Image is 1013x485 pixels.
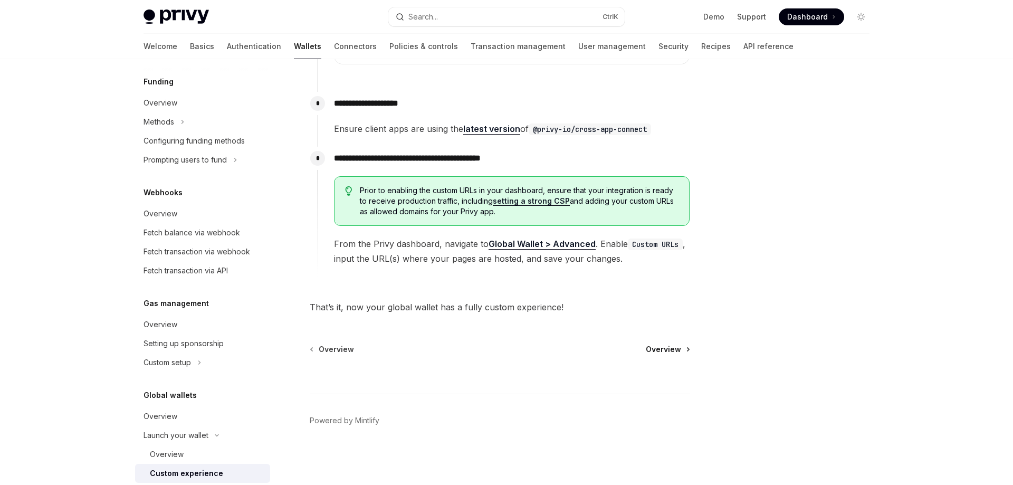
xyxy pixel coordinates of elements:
span: That’s it, now your global wallet has a fully custom experience! [310,300,690,315]
div: Search... [408,11,438,23]
div: Custom experience [150,467,223,480]
a: Support [737,12,766,22]
span: From the Privy dashboard, navigate to . Enable , input the URL(s) where your pages are hosted, an... [334,236,690,266]
a: Transaction management [471,34,566,59]
div: Fetch transaction via API [144,264,228,277]
h5: Global wallets [144,389,197,402]
a: Overview [135,445,270,464]
button: Toggle Custom setup section [135,353,270,372]
a: Overview [135,93,270,112]
a: Fetch balance via webhook [135,223,270,242]
div: Overview [144,410,177,423]
h5: Funding [144,75,174,88]
a: Overview [646,344,689,355]
code: Custom URLs [628,239,683,250]
div: Fetch transaction via webhook [144,245,250,258]
a: Setting up sponsorship [135,334,270,353]
div: Overview [144,318,177,331]
span: Prior to enabling the custom URLs in your dashboard, ensure that your integration is ready to rec... [360,185,679,217]
a: Dashboard [779,8,844,25]
a: setting a strong CSP [493,196,570,206]
span: Dashboard [787,12,828,22]
a: Configuring funding methods [135,131,270,150]
a: Fetch transaction via API [135,261,270,280]
div: Launch your wallet [144,429,208,442]
button: Open search [388,7,625,26]
a: Custom experience [135,464,270,483]
div: Custom setup [144,356,191,369]
div: Fetch balance via webhook [144,226,240,239]
h5: Gas management [144,297,209,310]
img: light logo [144,9,209,24]
div: Setting up sponsorship [144,337,224,350]
span: Overview [646,344,681,355]
div: Configuring funding methods [144,135,245,147]
div: Methods [144,116,174,128]
a: Wallets [294,34,321,59]
div: Overview [144,97,177,109]
button: Toggle Prompting users to fund section [135,150,270,169]
h5: Webhooks [144,186,183,199]
a: Policies & controls [389,34,458,59]
button: Toggle dark mode [853,8,869,25]
svg: Tip [345,186,352,196]
div: Overview [144,207,177,220]
a: Overview [135,204,270,223]
span: Overview [319,344,354,355]
button: Toggle Methods section [135,112,270,131]
a: Overview [135,407,270,426]
div: Overview [150,448,184,461]
a: Global Wallet > Advanced [489,239,596,250]
a: Overview [135,315,270,334]
a: Overview [311,344,354,355]
a: Basics [190,34,214,59]
a: Security [658,34,689,59]
button: Toggle Launch your wallet section [135,426,270,445]
a: Powered by Mintlify [310,415,379,426]
span: Ctrl K [603,13,618,21]
a: latest version [463,123,520,135]
code: @privy-io/cross-app-connect [529,123,651,135]
a: Recipes [701,34,731,59]
a: Fetch transaction via webhook [135,242,270,261]
a: Authentication [227,34,281,59]
span: Ensure client apps are using the of [334,121,690,136]
a: Demo [703,12,724,22]
a: User management [578,34,646,59]
a: API reference [743,34,794,59]
div: Prompting users to fund [144,154,227,166]
a: Welcome [144,34,177,59]
a: Connectors [334,34,377,59]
